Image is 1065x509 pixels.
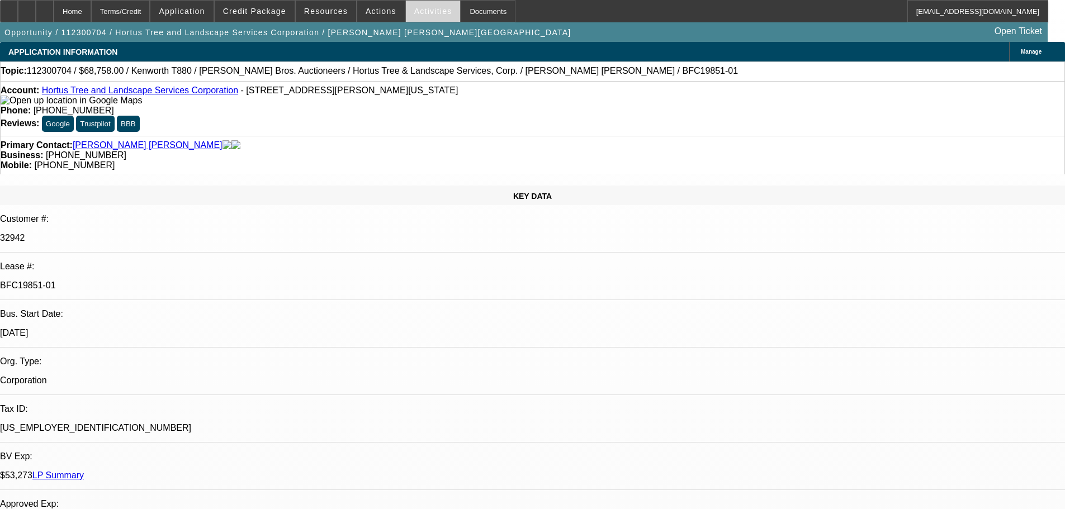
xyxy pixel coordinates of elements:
[366,7,396,16] span: Actions
[1,85,39,95] strong: Account:
[241,85,458,95] span: - [STREET_ADDRESS][PERSON_NAME][US_STATE]
[406,1,461,22] button: Activities
[414,7,452,16] span: Activities
[76,116,114,132] button: Trustpilot
[1,150,43,160] strong: Business:
[42,116,74,132] button: Google
[1,106,31,115] strong: Phone:
[1,118,39,128] strong: Reviews:
[231,140,240,150] img: linkedin-icon.png
[4,28,571,37] span: Opportunity / 112300704 / Hortus Tree and Landscape Services Corporation / [PERSON_NAME] [PERSON_...
[73,140,223,150] a: [PERSON_NAME] [PERSON_NAME]
[1,66,27,76] strong: Topic:
[8,47,117,56] span: APPLICATION INFORMATION
[1,96,142,105] a: View Google Maps
[150,1,213,22] button: Application
[27,66,738,76] span: 112300704 / $68,758.00 / Kenworth T880 / [PERSON_NAME] Bros. Auctioneers / Hortus Tree & Landscap...
[117,116,140,132] button: BBB
[1,160,32,170] strong: Mobile:
[223,140,231,150] img: facebook-icon.png
[1021,49,1042,55] span: Manage
[34,160,115,170] span: [PHONE_NUMBER]
[1,96,142,106] img: Open up location in Google Maps
[513,192,552,201] span: KEY DATA
[223,7,286,16] span: Credit Package
[215,1,295,22] button: Credit Package
[296,1,356,22] button: Resources
[32,470,84,480] a: LP Summary
[990,22,1047,41] a: Open Ticket
[34,106,114,115] span: [PHONE_NUMBER]
[46,150,126,160] span: [PHONE_NUMBER]
[304,7,348,16] span: Resources
[1,140,73,150] strong: Primary Contact:
[159,7,205,16] span: Application
[42,85,238,95] a: Hortus Tree and Landscape Services Corporation
[357,1,405,22] button: Actions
